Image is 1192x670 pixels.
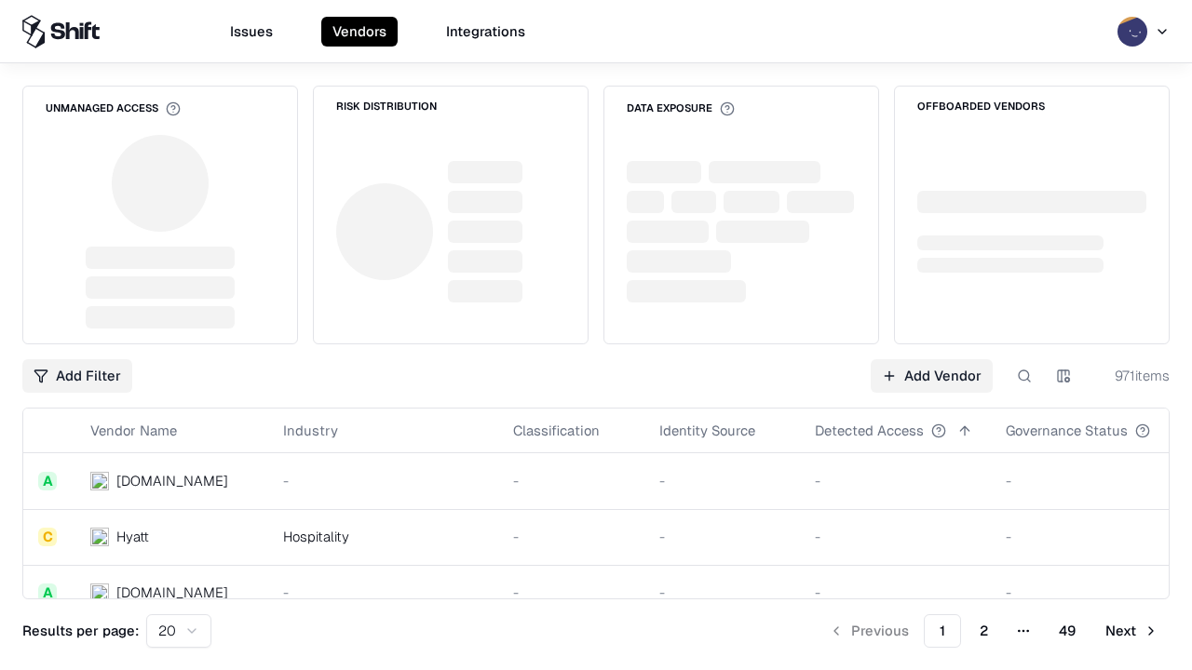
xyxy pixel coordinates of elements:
div: - [513,471,630,490]
button: 1 [924,614,961,648]
div: - [283,583,483,602]
div: Governance Status [1006,421,1128,440]
div: Industry [283,421,338,440]
nav: pagination [818,614,1170,648]
div: Hyatt [116,527,149,546]
div: - [815,471,976,490]
div: A [38,583,57,602]
div: - [513,527,630,546]
button: 49 [1044,614,1090,648]
button: Issues [219,17,284,47]
div: - [659,471,785,490]
div: Risk Distribution [336,101,437,112]
img: primesec.co.il [90,583,109,602]
div: - [815,527,976,546]
div: [DOMAIN_NAME] [116,471,228,490]
div: - [513,583,630,602]
div: - [1006,471,1180,490]
button: 2 [965,614,1003,648]
button: Vendors [321,17,398,47]
div: - [659,527,785,546]
div: Identity Source [659,421,755,440]
div: Offboarded Vendors [917,101,1045,112]
div: - [283,471,483,490]
div: Unmanaged Access [46,101,181,116]
div: - [659,583,785,602]
div: C [38,528,57,546]
a: Add Vendor [871,359,993,393]
div: Detected Access [815,421,924,440]
div: Classification [513,421,600,440]
img: Hyatt [90,528,109,546]
button: Next [1094,614,1170,648]
div: Hospitality [283,527,483,546]
button: Integrations [435,17,536,47]
div: - [1006,527,1180,546]
div: - [815,583,976,602]
div: 971 items [1095,366,1170,385]
div: - [1006,583,1180,602]
div: A [38,472,57,490]
div: Vendor Name [90,421,177,440]
div: Data Exposure [627,101,735,116]
img: intrado.com [90,472,109,490]
p: Results per page: [22,621,139,640]
button: Add Filter [22,359,132,393]
div: [DOMAIN_NAME] [116,583,228,602]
